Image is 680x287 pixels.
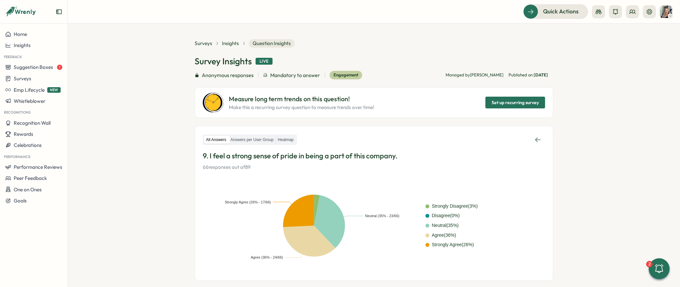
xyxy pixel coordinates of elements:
span: Suggestion Boxes [14,64,53,70]
span: Anonymous responses [202,71,254,79]
div: 2 [646,261,653,267]
span: [PERSON_NAME] [470,72,503,77]
span: Question Insights [249,39,295,48]
p: Measure long term trends on this question! [229,94,374,104]
a: Surveys [195,40,212,47]
span: Set up recurring survey [492,97,539,108]
span: Mandatory to answer [270,71,320,79]
span: Quick Actions [543,7,579,16]
p: Managed by [446,72,503,78]
p: 9. I feel a strong sense of pride in being a part of this company. [203,151,545,161]
span: Home [14,31,27,37]
text: Strongly Agree (26% - 17/66) [225,200,271,204]
span: Peer Feedback [14,175,47,181]
text: Agree (36% - 24/66) [251,255,283,259]
span: 1 [57,65,62,70]
a: Insights [222,40,239,47]
span: Surveys [14,75,31,82]
div: Strongly Agree ( 26 %) [432,241,474,248]
span: Performance Reviews [14,164,62,170]
span: NEW [47,87,61,93]
span: Celebrations [14,142,42,148]
button: Set up recurring survey [485,97,545,108]
span: Recognition Wall [14,120,51,126]
label: All Answers [204,136,228,144]
div: Agree ( 36 %) [432,232,456,239]
span: One on Ones [14,186,42,193]
p: 66 responses out of 89 [203,164,545,171]
span: Insights [14,42,31,48]
span: Goals [14,198,27,204]
div: Live [256,58,273,65]
span: Emp Lifecycle [14,87,45,93]
button: Expand sidebar [56,8,62,15]
div: Neutral ( 35 %) [432,222,459,229]
div: Strongly Disagree ( 3 %) [432,203,478,210]
span: Rewards [14,131,33,137]
img: Chris Quinn [660,6,672,18]
div: Disagree ( 0 %) [432,212,460,219]
label: Answers per User Group [229,136,275,144]
button: 2 [649,258,670,279]
p: Make this a recurring survey question to measure trends over time! [229,104,374,111]
label: Heatmap [276,136,296,144]
h1: Survey Insights [195,56,252,67]
span: [DATE] [534,72,548,77]
span: Published on [509,72,548,78]
button: Quick Actions [523,4,588,19]
span: Whistleblower [14,98,45,104]
div: Engagement [330,71,362,79]
text: Neutral (35% - 23/66) [365,214,399,218]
